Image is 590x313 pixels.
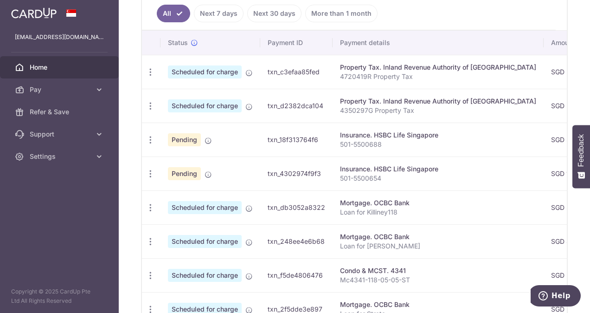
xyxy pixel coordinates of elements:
[340,300,536,309] div: Mortgage. OCBC Bank
[333,31,544,55] th: Payment details
[260,224,333,258] td: txn_248ee4e6b68
[168,38,188,47] span: Status
[168,65,242,78] span: Scheduled for charge
[260,156,333,190] td: txn_4302974f9f3
[577,134,585,167] span: Feedback
[260,258,333,292] td: txn_f5de4806476
[340,241,536,251] p: Loan for [PERSON_NAME]
[531,285,581,308] iframe: Opens a widget where you can find more information
[551,38,575,47] span: Amount
[340,174,536,183] p: 501-5500654
[168,201,242,214] span: Scheduled for charge
[260,31,333,55] th: Payment ID
[340,97,536,106] div: Property Tax. Inland Revenue Authority of [GEOGRAPHIC_DATA]
[340,106,536,115] p: 4350297G Property Tax
[260,123,333,156] td: txn_18f313764f6
[340,164,536,174] div: Insurance. HSBC Life Singapore
[194,5,244,22] a: Next 7 days
[340,63,536,72] div: Property Tax. Inland Revenue Authority of [GEOGRAPHIC_DATA]
[340,275,536,285] p: Mc4341-118-05-05-ST
[30,63,91,72] span: Home
[260,55,333,89] td: txn_c3efaa85fed
[572,125,590,188] button: Feedback - Show survey
[157,5,190,22] a: All
[30,130,91,139] span: Support
[11,7,57,19] img: CardUp
[168,235,242,248] span: Scheduled for charge
[168,269,242,282] span: Scheduled for charge
[30,107,91,117] span: Refer & Save
[247,5,301,22] a: Next 30 days
[30,85,91,94] span: Pay
[260,190,333,224] td: txn_db3052a8322
[340,208,536,217] p: Loan for Killiney118
[340,72,536,81] p: 4720419R Property Tax
[168,133,201,146] span: Pending
[15,33,104,42] p: [EMAIL_ADDRESS][DOMAIN_NAME]
[340,130,536,140] div: Insurance. HSBC Life Singapore
[30,152,91,161] span: Settings
[340,140,536,149] p: 501-5500688
[340,198,536,208] div: Mortgage. OCBC Bank
[168,167,201,180] span: Pending
[260,89,333,123] td: txn_d2382dca104
[340,266,536,275] div: Condo & MCST. 4341
[340,232,536,241] div: Mortgage. OCBC Bank
[168,99,242,112] span: Scheduled for charge
[305,5,378,22] a: More than 1 month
